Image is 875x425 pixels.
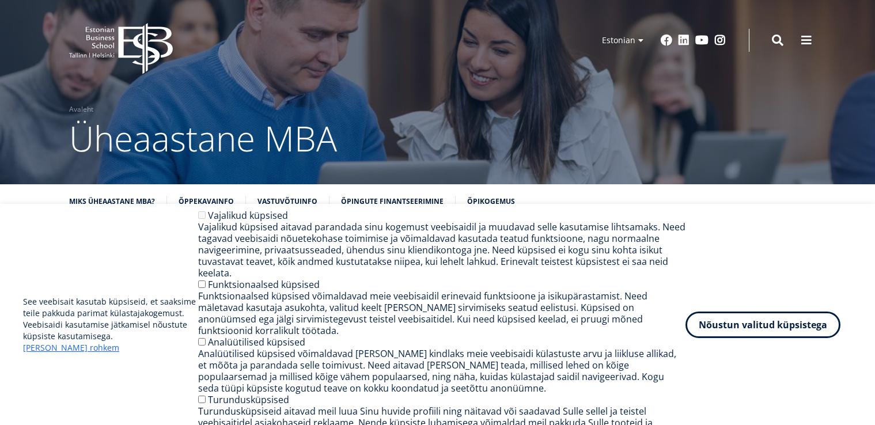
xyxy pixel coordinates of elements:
[661,35,672,46] a: Facebook
[198,348,685,394] div: Analüütilised küpsised võimaldavad [PERSON_NAME] kindlaks meie veebisaidi külastuste arvu ja liik...
[198,290,685,336] div: Funktsionaalsed küpsised võimaldavad meie veebisaidil erinevaid funktsioone ja isikupärastamist. ...
[714,35,726,46] a: Instagram
[23,296,198,354] p: See veebisait kasutab küpsiseid, et saaksime teile pakkuda parimat külastajakogemust. Veebisaidi ...
[685,312,840,338] button: Nõustun valitud küpsistega
[208,209,288,222] label: Vajalikud küpsised
[69,196,155,207] a: Miks üheaastane MBA?
[341,196,444,207] a: Õpingute finantseerimine
[69,115,337,162] span: Üheaastane MBA
[23,342,119,354] a: [PERSON_NAME] rohkem
[208,393,289,406] label: Turundusküpsised
[678,35,690,46] a: Linkedin
[695,35,709,46] a: Youtube
[69,104,93,115] a: Avaleht
[198,221,685,279] div: Vajalikud küpsised aitavad parandada sinu kogemust veebisaidil ja muudavad selle kasutamise lihts...
[208,278,320,291] label: Funktsionaalsed küpsised
[257,196,317,207] a: Vastuvõtuinfo
[179,196,234,207] a: Õppekavainfo
[467,196,515,207] a: Õpikogemus
[208,336,305,348] label: Analüütilised küpsised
